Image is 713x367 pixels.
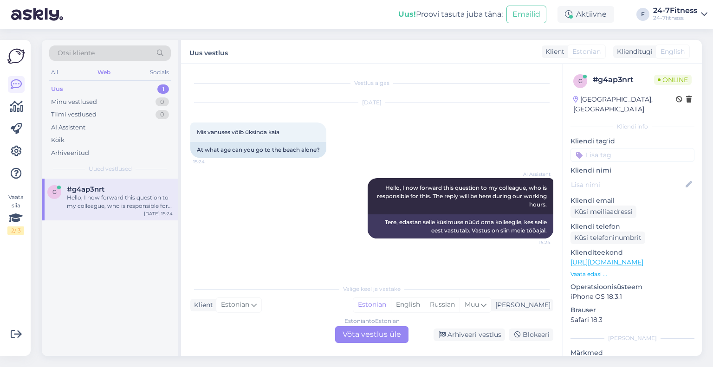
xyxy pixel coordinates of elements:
div: [DATE] 15:24 [144,210,173,217]
span: English [661,47,685,57]
div: 2 / 3 [7,226,24,235]
div: Tiimi vestlused [51,110,97,119]
div: F [636,8,649,21]
div: Küsi telefoninumbrit [570,232,645,244]
img: Askly Logo [7,47,25,65]
button: Emailid [506,6,546,23]
div: Arhiveeritud [51,148,89,158]
div: Minu vestlused [51,97,97,107]
span: 15:24 [516,239,551,246]
div: Web [96,66,112,78]
span: g [52,188,57,195]
div: [PERSON_NAME] [492,300,551,310]
div: English [391,298,425,312]
span: #g4ap3nrt [67,185,104,193]
div: Aktiivne [557,6,614,23]
div: Estonian to Estonian [344,317,400,325]
div: Blokeeri [509,328,553,341]
span: Online [654,75,692,85]
div: Valige keel ja vastake [190,285,553,293]
span: Mis vanuses võib üksinda kaia [197,129,279,135]
p: Märkmed [570,348,694,358]
div: 0 [156,97,169,107]
div: Klienditugi [613,47,653,57]
div: Kõik [51,135,65,145]
div: Tere, edastan selle küsimuse nüüd oma kolleegile, kes selle eest vastutab. Vastus on siin meie tö... [368,214,553,238]
div: Hello, I now forward this question to my colleague, who is responsible for this. The reply will b... [67,193,173,210]
p: Kliendi nimi [570,166,694,175]
span: Estonian [572,47,601,57]
a: [URL][DOMAIN_NAME] [570,258,643,266]
div: At what age can you go to the beach alone? [190,142,326,158]
div: AI Assistent [51,123,85,132]
div: Proovi tasuta juba täna: [398,9,503,20]
div: Vaata siia [7,193,24,235]
span: Estonian [221,300,249,310]
div: Uus [51,84,63,94]
div: Kliendi info [570,122,694,131]
div: Russian [425,298,460,312]
span: Muu [465,300,479,309]
div: Socials [148,66,171,78]
p: iPhone OS 18.3.1 [570,292,694,302]
div: [PERSON_NAME] [570,334,694,342]
b: Uus! [398,10,416,19]
div: # g4ap3nrt [593,74,654,85]
div: Vestlus algas [190,79,553,87]
p: Operatsioonisüsteem [570,282,694,292]
p: Brauser [570,305,694,315]
span: Uued vestlused [89,165,132,173]
div: 24-7fitness [653,14,697,22]
p: Kliendi email [570,196,694,206]
div: Võta vestlus üle [335,326,408,343]
p: Klienditeekond [570,248,694,258]
p: Kliendi tag'id [570,136,694,146]
span: Otsi kliente [58,48,95,58]
div: Arhiveeri vestlus [434,328,505,341]
p: Safari 18.3 [570,315,694,325]
div: Klient [542,47,564,57]
div: [GEOGRAPHIC_DATA], [GEOGRAPHIC_DATA] [573,95,676,114]
span: g [578,77,583,84]
label: Uus vestlus [189,45,228,58]
span: AI Assistent [516,171,551,178]
input: Lisa tag [570,148,694,162]
span: Hello, I now forward this question to my colleague, who is responsible for this. The reply will b... [377,184,548,208]
span: 15:24 [193,158,228,165]
div: 1 [157,84,169,94]
input: Lisa nimi [571,180,684,190]
p: Vaata edasi ... [570,270,694,278]
a: 24-7Fitness24-7fitness [653,7,707,22]
p: Kliendi telefon [570,222,694,232]
div: 24-7Fitness [653,7,697,14]
div: Estonian [353,298,391,312]
div: [DATE] [190,98,553,107]
div: Klient [190,300,213,310]
div: 0 [156,110,169,119]
div: All [49,66,60,78]
div: Küsi meiliaadressi [570,206,636,218]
